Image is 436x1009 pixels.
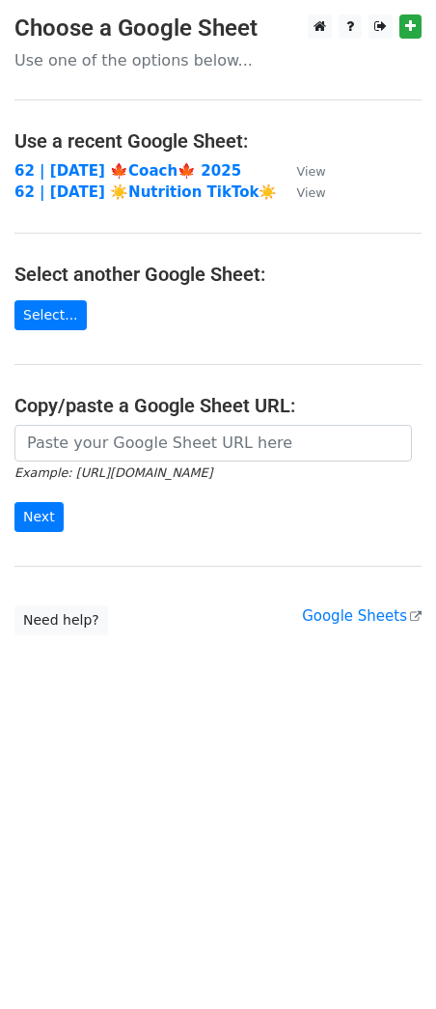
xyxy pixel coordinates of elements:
input: Next [14,502,64,532]
a: View [277,183,325,201]
h4: Select another Google Sheet: [14,263,422,286]
small: Example: [URL][DOMAIN_NAME] [14,465,212,480]
a: View [277,162,325,180]
a: Need help? [14,605,108,635]
h3: Choose a Google Sheet [14,14,422,42]
small: View [296,164,325,179]
p: Use one of the options below... [14,50,422,70]
a: Select... [14,300,87,330]
input: Paste your Google Sheet URL here [14,425,412,462]
a: 62 | [DATE] ☀️Nutrition TikTok☀️ [14,183,277,201]
h4: Use a recent Google Sheet: [14,129,422,153]
a: 62 | [DATE] 🍁Coach🍁 2025 [14,162,241,180]
a: Google Sheets [302,607,422,625]
small: View [296,185,325,200]
h4: Copy/paste a Google Sheet URL: [14,394,422,417]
